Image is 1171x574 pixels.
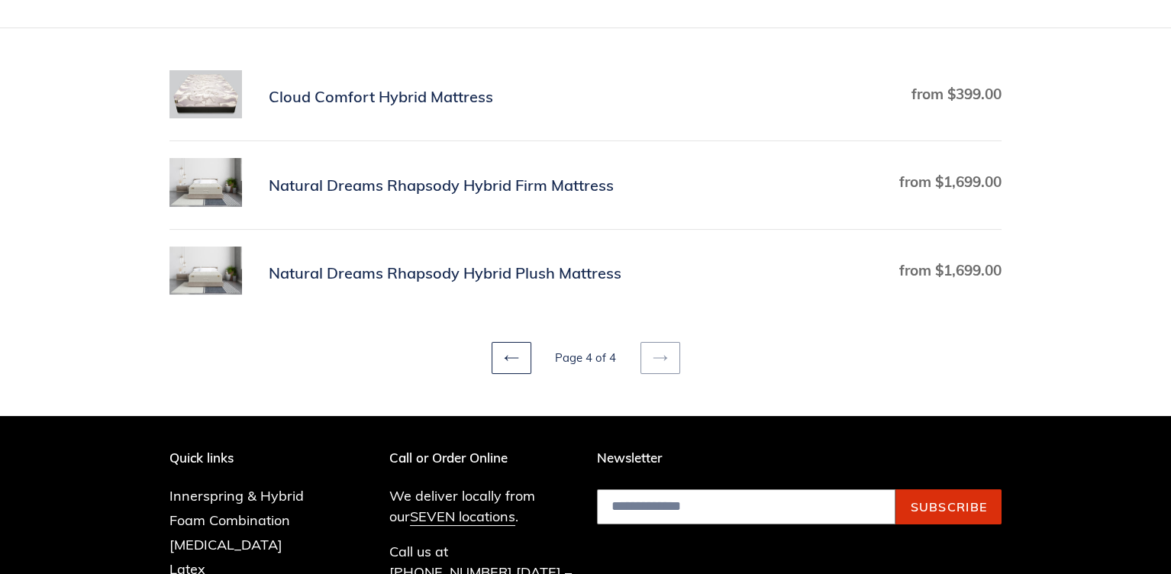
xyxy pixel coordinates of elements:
[597,489,895,524] input: Email address
[169,487,304,505] a: Innerspring & Hybrid
[169,450,327,466] p: Quick links
[169,247,1002,301] a: Natural Dreams Rhapsody Hybrid Plush Mattress
[534,350,637,367] li: Page 4 of 4
[597,450,1002,466] p: Newsletter
[389,485,575,527] p: We deliver locally from our .
[410,508,515,526] a: SEVEN locations
[169,158,1002,212] a: Natural Dreams Rhapsody Hybrid Firm Mattress
[389,450,575,466] p: Call or Order Online
[910,499,987,514] span: Subscribe
[169,70,1002,124] a: Cloud Comfort Hybrid Mattress
[169,511,290,529] a: Foam Combination
[169,536,282,553] a: [MEDICAL_DATA]
[895,489,1002,524] button: Subscribe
